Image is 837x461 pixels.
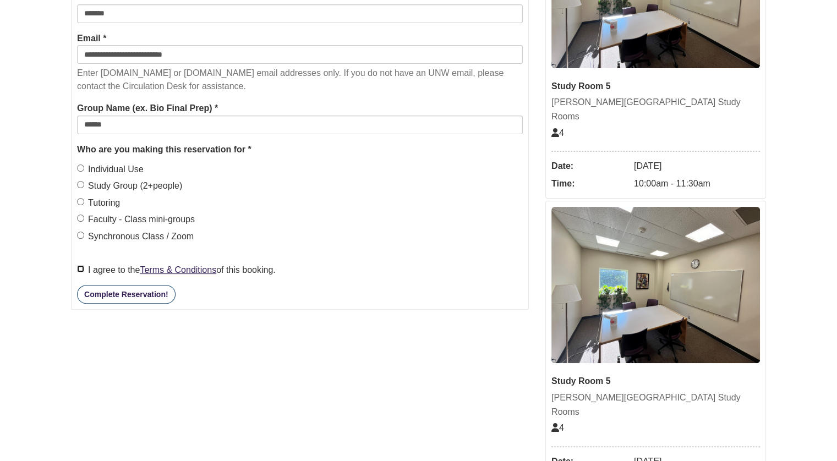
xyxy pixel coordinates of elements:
input: Individual Use [77,164,84,172]
label: Faculty - Class mini-groups [77,212,195,227]
label: Group Name (ex. Bio Final Prep) * [77,101,218,116]
input: Study Group (2+people) [77,181,84,188]
dt: Date: [551,157,628,175]
dt: Time: [551,175,628,193]
div: Study Room 5 [551,79,760,94]
label: Synchronous Class / Zoom [77,229,194,244]
p: Enter [DOMAIN_NAME] or [DOMAIN_NAME] email addresses only. If you do not have an UNW email, pleas... [77,67,523,93]
dd: 10:00am - 11:30am [634,175,760,193]
label: Email * [77,31,106,46]
label: Tutoring [77,196,120,210]
a: Terms & Conditions [140,265,216,275]
input: I agree to theTerms & Conditionsof this booking. [77,265,84,272]
legend: Who are you making this reservation for * [77,142,523,157]
label: Individual Use [77,162,144,177]
input: Tutoring [77,198,84,205]
label: I agree to the of this booking. [77,263,276,277]
button: Complete Reservation! [77,285,175,304]
span: The capacity of this space [551,128,564,138]
div: [PERSON_NAME][GEOGRAPHIC_DATA] Study Rooms [551,391,760,419]
img: Study Room 5 [551,207,760,363]
div: [PERSON_NAME][GEOGRAPHIC_DATA] Study Rooms [551,95,760,123]
span: The capacity of this space [551,423,564,432]
label: Study Group (2+people) [77,179,182,193]
input: Synchronous Class / Zoom [77,232,84,239]
input: Faculty - Class mini-groups [77,215,84,222]
dd: [DATE] [634,157,760,175]
div: Study Room 5 [551,374,760,388]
